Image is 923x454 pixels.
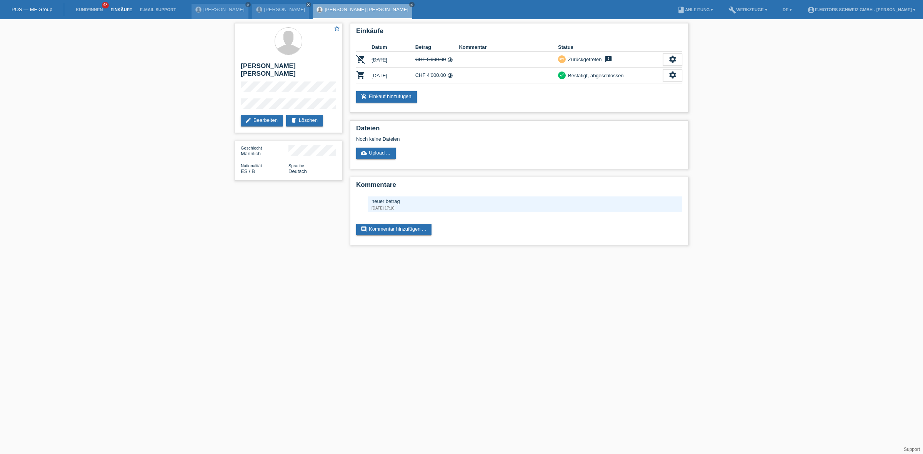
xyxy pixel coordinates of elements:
[241,62,336,81] h2: [PERSON_NAME] [PERSON_NAME]
[558,43,663,52] th: Status
[372,68,415,83] td: [DATE]
[356,148,396,159] a: cloud_uploadUpload ...
[803,7,919,12] a: account_circleE-Motors Schweiz GmbH - [PERSON_NAME] ▾
[604,55,613,63] i: feedback
[361,226,367,232] i: comment
[361,93,367,100] i: add_shopping_cart
[356,70,365,80] i: POSP00026757
[288,163,304,168] span: Sprache
[307,3,310,7] i: close
[136,7,180,12] a: E-Mail Support
[291,117,297,123] i: delete
[415,68,459,83] td: CHF 4'000.00
[333,25,340,32] i: star_border
[306,2,311,7] a: close
[725,7,771,12] a: buildWerkzeuge ▾
[447,73,453,78] i: 24 Raten
[356,55,365,64] i: POSP00026752
[728,6,736,14] i: build
[566,72,624,80] div: Bestätigt, abgeschlossen
[286,115,323,126] a: deleteLöschen
[241,115,283,126] a: editBearbeiten
[241,163,262,168] span: Nationalität
[245,2,251,7] a: close
[372,43,415,52] th: Datum
[356,125,682,136] h2: Dateien
[372,198,678,204] div: neuer betrag
[673,7,717,12] a: bookAnleitung ▾
[447,57,453,63] i: 24 Raten
[203,7,245,12] a: [PERSON_NAME]
[677,6,685,14] i: book
[356,91,417,103] a: add_shopping_cartEinkauf hinzufügen
[333,25,340,33] a: star_border
[779,7,796,12] a: DE ▾
[372,206,678,210] div: [DATE] 17:10
[241,168,255,174] span: Spanien / B / 26.02.2021
[559,56,565,62] i: undo
[356,27,682,39] h2: Einkäufe
[245,117,252,123] i: edit
[241,146,262,150] span: Geschlecht
[264,7,305,12] a: [PERSON_NAME]
[246,3,250,7] i: close
[72,7,107,12] a: Kund*innen
[459,43,558,52] th: Kommentar
[241,145,288,156] div: Männlich
[566,55,601,63] div: Zurückgetreten
[409,2,415,7] a: close
[668,71,677,79] i: settings
[107,7,136,12] a: Einkäufe
[325,7,408,12] a: [PERSON_NAME] [PERSON_NAME]
[410,3,414,7] i: close
[356,224,432,235] a: commentKommentar hinzufügen ...
[807,6,815,14] i: account_circle
[361,150,367,156] i: cloud_upload
[904,447,920,452] a: Support
[12,7,52,12] a: POS — MF Group
[356,181,682,193] h2: Kommentare
[559,72,565,78] i: check
[356,136,591,142] div: Noch keine Dateien
[372,52,415,68] td: [DATE]
[102,2,109,8] span: 43
[415,43,459,52] th: Betrag
[288,168,307,174] span: Deutsch
[415,52,459,68] td: CHF 5'000.00
[668,55,677,63] i: settings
